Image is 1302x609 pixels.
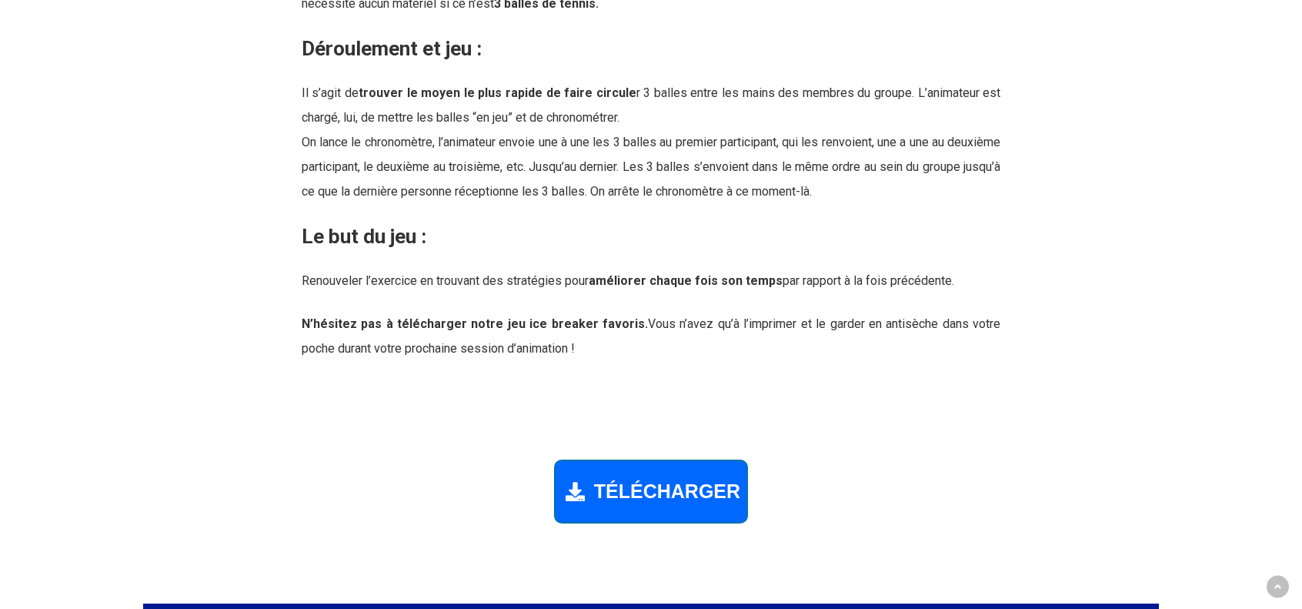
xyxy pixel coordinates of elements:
[302,225,426,248] strong: Le but du jeu :
[302,413,1000,444] h2: Outils - Icebreaker balles
[302,312,1000,361] p: Vous n’avez qu’à l’imprimer et le garder en antisèche dans votre poche durant votre prochaine ses...
[589,273,783,288] strong: améliorer chaque fois son temps
[302,316,648,331] strong: N’hésitez pas à télécharger notre jeu ice breaker favoris.
[302,273,954,288] span: Renouveler l’exercice en trouvant des stratégies pour par rapport à la fois précédente.
[302,37,482,60] strong: Déroulement et jeu :
[594,480,740,503] span: TÉLÉCHARGER
[302,85,1000,125] span: Il s’agit de r 3 balles entre les mains des membres du groupe. L’animateur est chargé, lui, de me...
[359,85,636,100] strong: trouver le moyen le plus rapide de faire circule
[302,135,1000,199] span: On lance le chronomètre, l’animateur envoie une à une les 3 balles au premier participant, qui le...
